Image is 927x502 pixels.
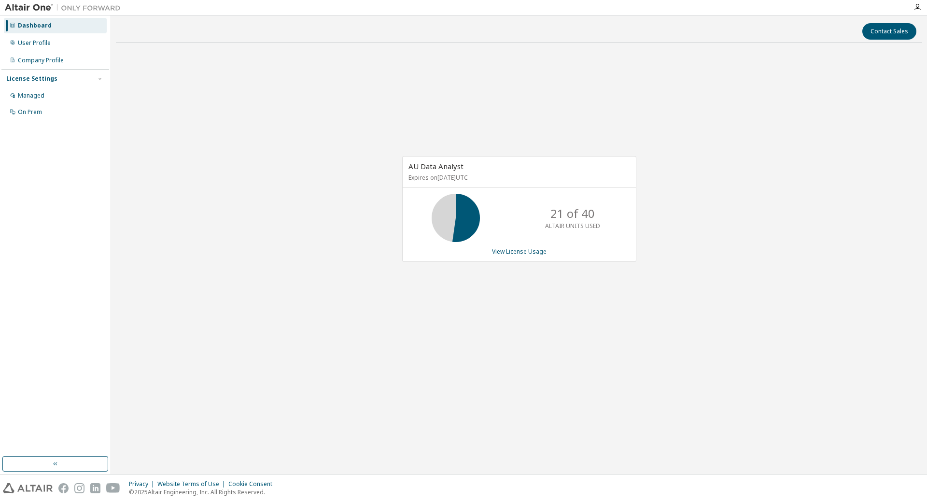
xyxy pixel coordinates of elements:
div: Company Profile [18,57,64,64]
a: View License Usage [492,247,547,256]
div: Website Terms of Use [157,480,228,488]
img: instagram.svg [74,483,84,493]
div: Managed [18,92,44,100]
span: AU Data Analyst [408,161,463,171]
img: linkedin.svg [90,483,100,493]
div: On Prem [18,108,42,116]
img: youtube.svg [106,483,120,493]
div: User Profile [18,39,51,47]
div: License Settings [6,75,57,83]
img: Altair One [5,3,126,13]
button: Contact Sales [862,23,916,40]
img: facebook.svg [58,483,69,493]
img: altair_logo.svg [3,483,53,493]
p: 21 of 40 [550,205,595,222]
div: Dashboard [18,22,52,29]
div: Privacy [129,480,157,488]
p: Expires on [DATE] UTC [408,173,628,182]
p: © 2025 Altair Engineering, Inc. All Rights Reserved. [129,488,278,496]
div: Cookie Consent [228,480,278,488]
p: ALTAIR UNITS USED [545,222,600,230]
